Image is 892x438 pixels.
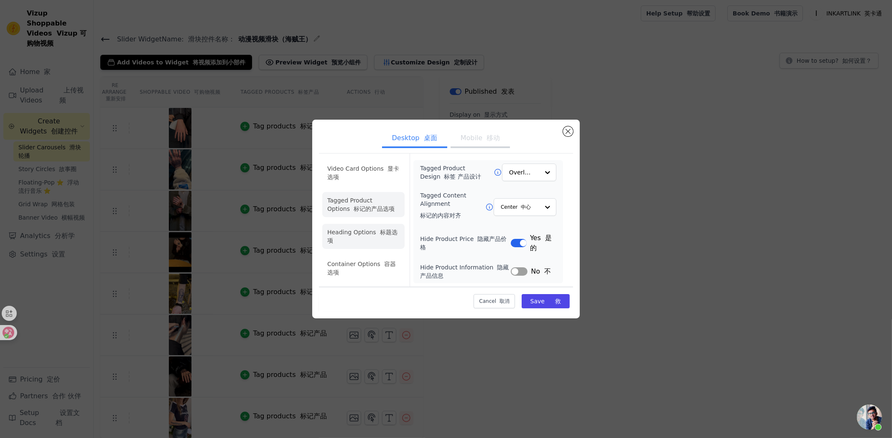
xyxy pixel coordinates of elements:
[420,164,493,181] label: Tagged Product Design
[354,205,395,212] font: 标记的产品选项
[474,294,515,308] button: Cancel
[530,233,556,253] span: Yes
[382,130,447,148] button: Desktop
[420,235,511,251] label: Hide Product Price
[420,191,485,223] label: Tagged Content Alignment
[531,266,551,277] span: No
[420,212,461,219] font: 标记的内容对齐
[451,130,510,148] button: Mobile
[322,160,405,185] li: Video Card Options
[487,134,500,142] font: 移动
[544,267,551,275] font: 不
[322,256,405,281] li: Container Options
[500,298,510,304] font: 取消
[555,298,561,305] font: 救
[522,294,570,308] button: Save
[444,173,481,180] font: 标签 产品设计
[563,126,573,136] button: Close modal
[420,263,511,280] label: Hide Product Information
[857,405,882,430] a: 开放式聊天
[322,224,405,249] li: Heading Options
[424,134,437,142] font: 桌面
[322,192,405,217] li: Tagged Product Options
